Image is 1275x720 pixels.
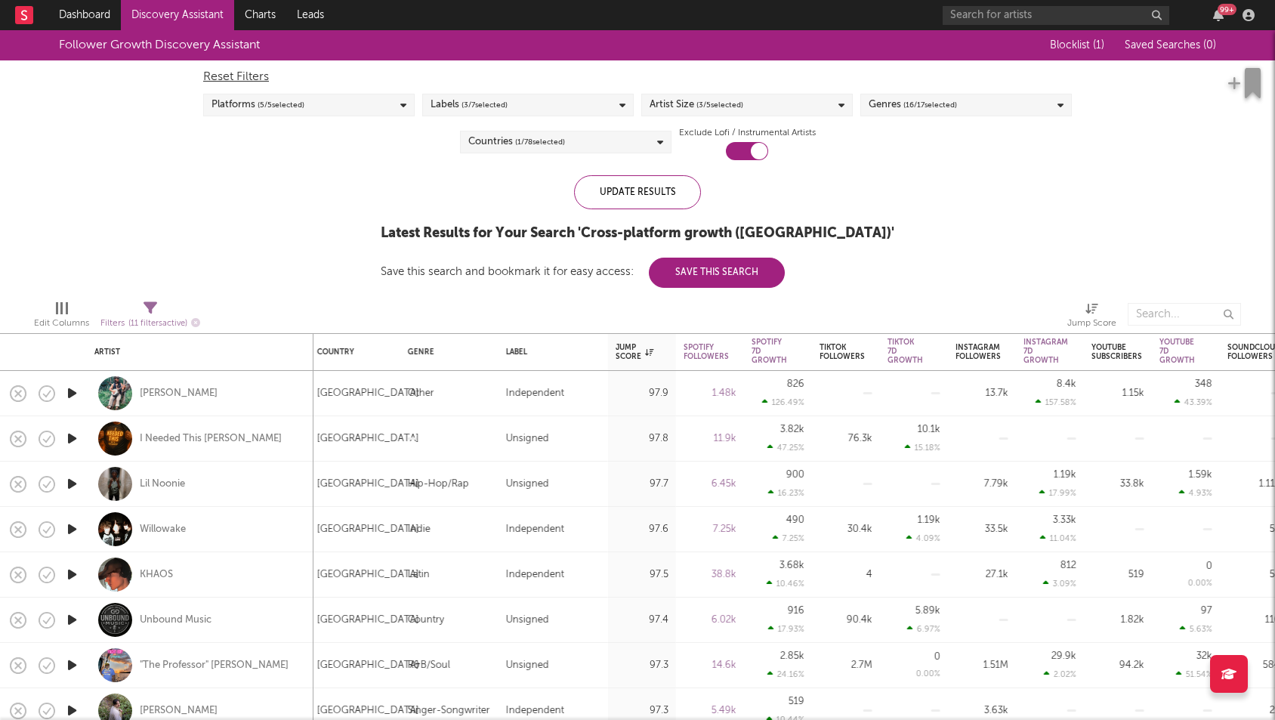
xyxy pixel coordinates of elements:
[140,568,173,582] a: KHAOS
[1043,579,1076,589] div: 3.09 %
[696,96,743,114] span: ( 3 / 5 selected)
[317,430,419,448] div: [GEOGRAPHIC_DATA]
[907,624,940,634] div: 6.97 %
[955,702,1008,720] div: 3.63k
[915,606,940,616] div: 5.89k
[684,385,736,403] div: 1.48k
[616,343,653,361] div: Jump Score
[59,36,260,54] div: Follower Growth Discovery Assistant
[100,295,200,339] div: Filters(11 filters active)
[820,343,865,361] div: Tiktok Followers
[762,397,804,407] div: 126.49 %
[462,96,508,114] span: ( 3 / 7 selected)
[140,477,185,491] div: Lil Noonie
[787,379,804,389] div: 826
[767,669,804,679] div: 24.16 %
[684,657,736,675] div: 14.6k
[574,175,701,209] div: Update Results
[1053,515,1076,525] div: 3.33k
[1196,651,1212,661] div: 32k
[408,702,490,720] div: Singer-Songwriter
[780,561,804,570] div: 3.68k
[773,533,804,543] div: 7.25 %
[1179,488,1212,498] div: 4.93 %
[1091,343,1142,361] div: YouTube Subscribers
[140,523,186,536] div: Willowake
[869,96,957,114] div: Genres
[786,470,804,480] div: 900
[1067,314,1116,332] div: Jump Score
[140,659,289,672] a: "The Professor" [PERSON_NAME]
[140,613,211,627] a: Unbound Music
[684,702,736,720] div: 5.49k
[820,657,872,675] div: 2.7M
[128,320,187,328] span: ( 11 filters active)
[317,348,385,357] div: Country
[140,387,218,400] a: [PERSON_NAME]
[786,515,804,525] div: 490
[515,133,565,151] span: ( 1 / 78 selected)
[1189,470,1212,480] div: 1.59k
[955,475,1008,493] div: 7.79k
[1091,475,1144,493] div: 33.8k
[1040,533,1076,543] div: 11.04 %
[506,521,564,539] div: Independent
[1023,338,1068,365] div: Instagram 7D Growth
[408,611,444,629] div: Country
[767,579,804,589] div: 10.46 %
[789,697,804,706] div: 519
[506,702,564,720] div: Independent
[506,611,549,629] div: Unsigned
[1206,561,1212,571] div: 0
[381,224,894,243] div: Latest Results for Your Search ' Cross-platform growth ([GEOGRAPHIC_DATA]) '
[506,475,549,493] div: Unsigned
[955,657,1008,675] div: 1.51M
[768,488,804,498] div: 16.23 %
[1044,669,1076,679] div: 2.02 %
[1176,669,1212,679] div: 51.54 %
[1125,40,1216,51] span: Saved Searches
[684,343,729,361] div: Spotify Followers
[1203,40,1216,51] span: ( 0 )
[684,430,736,448] div: 11.9k
[1054,470,1076,480] div: 1.19k
[1213,9,1224,21] button: 99+
[767,443,804,453] div: 47.25 %
[408,657,450,675] div: R&B/Soul
[752,338,787,365] div: Spotify 7D Growth
[684,475,736,493] div: 6.45k
[903,96,957,114] span: ( 16 / 17 selected)
[1057,379,1076,389] div: 8.4k
[1201,606,1212,616] div: 97
[650,96,743,114] div: Artist Size
[1180,624,1212,634] div: 5.63 %
[506,385,564,403] div: Independent
[955,521,1008,539] div: 33.5k
[1091,385,1144,403] div: 1.15k
[616,702,668,720] div: 97.3
[684,566,736,584] div: 38.8k
[1036,397,1076,407] div: 157.58 %
[768,624,804,634] div: 17.93 %
[1091,657,1144,675] div: 94.2k
[780,425,804,434] div: 3.82k
[943,6,1169,25] input: Search for artists
[918,425,940,434] div: 10.1k
[1051,651,1076,661] div: 29.9k
[1128,303,1241,326] input: Search...
[408,348,483,357] div: Genre
[506,657,549,675] div: Unsigned
[820,430,872,448] div: 76.3k
[1093,40,1104,51] span: ( 1 )
[317,566,419,584] div: [GEOGRAPHIC_DATA]
[1188,579,1212,588] div: 0.00 %
[1120,39,1216,51] button: Saved Searches (0)
[888,338,923,365] div: Tiktok 7D Growth
[317,521,419,539] div: [GEOGRAPHIC_DATA]
[616,475,668,493] div: 97.7
[1175,397,1212,407] div: 43.39 %
[431,96,508,114] div: Labels
[34,295,89,339] div: Edit Columns
[820,611,872,629] div: 90.4k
